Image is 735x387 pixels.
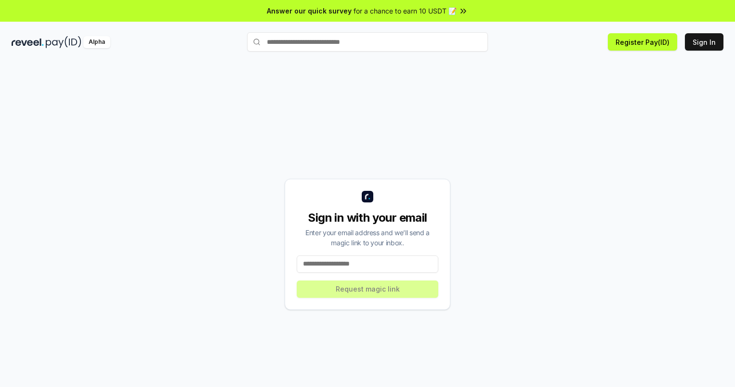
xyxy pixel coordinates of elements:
button: Register Pay(ID) [608,33,677,51]
span: Answer our quick survey [267,6,352,16]
div: Alpha [83,36,110,48]
div: Sign in with your email [297,210,438,226]
img: pay_id [46,36,81,48]
img: reveel_dark [12,36,44,48]
span: for a chance to earn 10 USDT 📝 [354,6,457,16]
button: Sign In [685,33,723,51]
div: Enter your email address and we’ll send a magic link to your inbox. [297,227,438,248]
img: logo_small [362,191,373,202]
